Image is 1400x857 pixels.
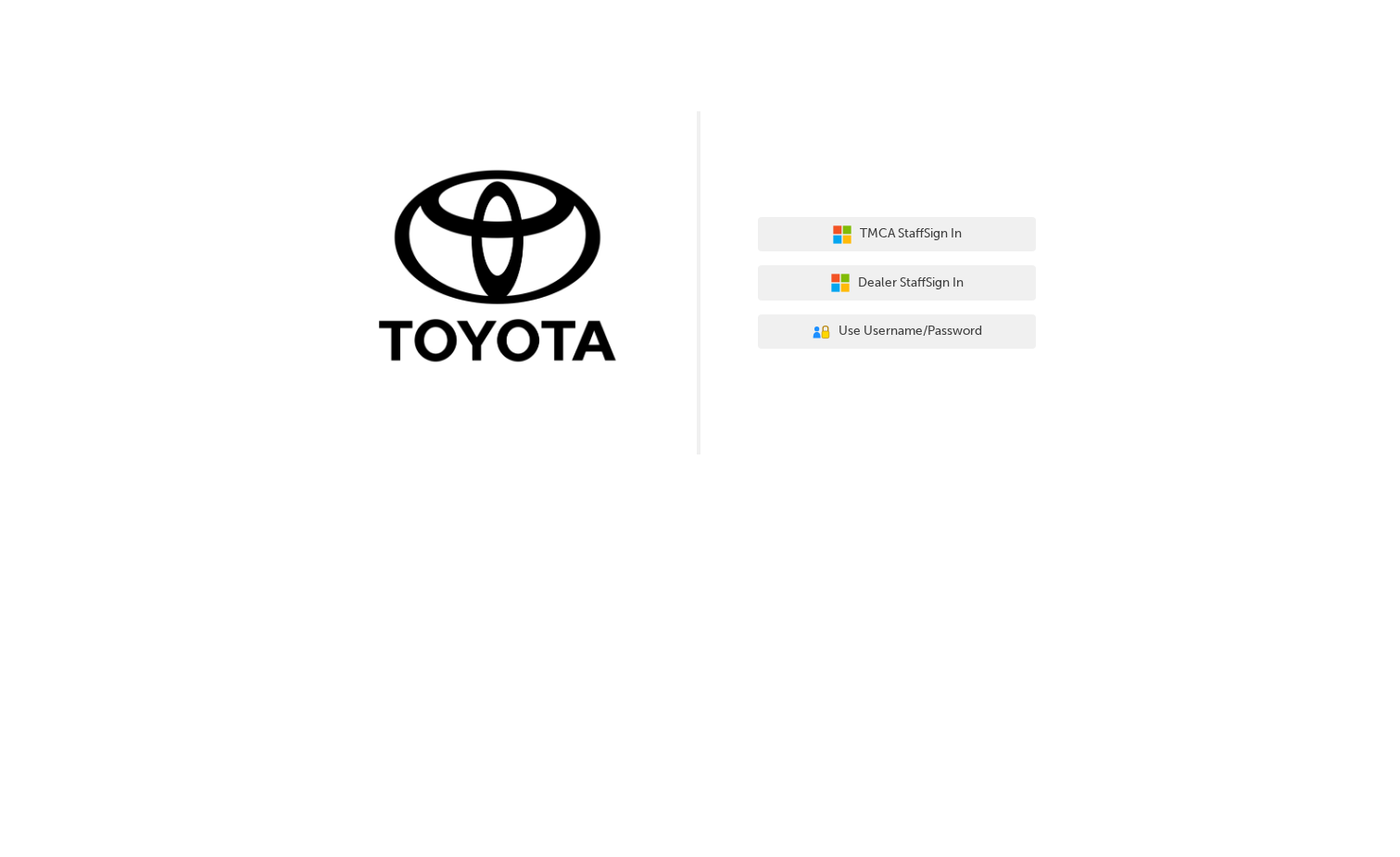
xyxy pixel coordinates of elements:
button: Dealer StaffSign In [758,265,1036,301]
span: Use Username/Password [839,321,982,342]
img: Trak [365,166,643,371]
span: TMCA Staff Sign In [860,224,962,245]
span: Dealer Staff Sign In [858,273,964,294]
button: Use Username/Password [758,314,1036,350]
button: TMCA StaffSign In [758,217,1036,252]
